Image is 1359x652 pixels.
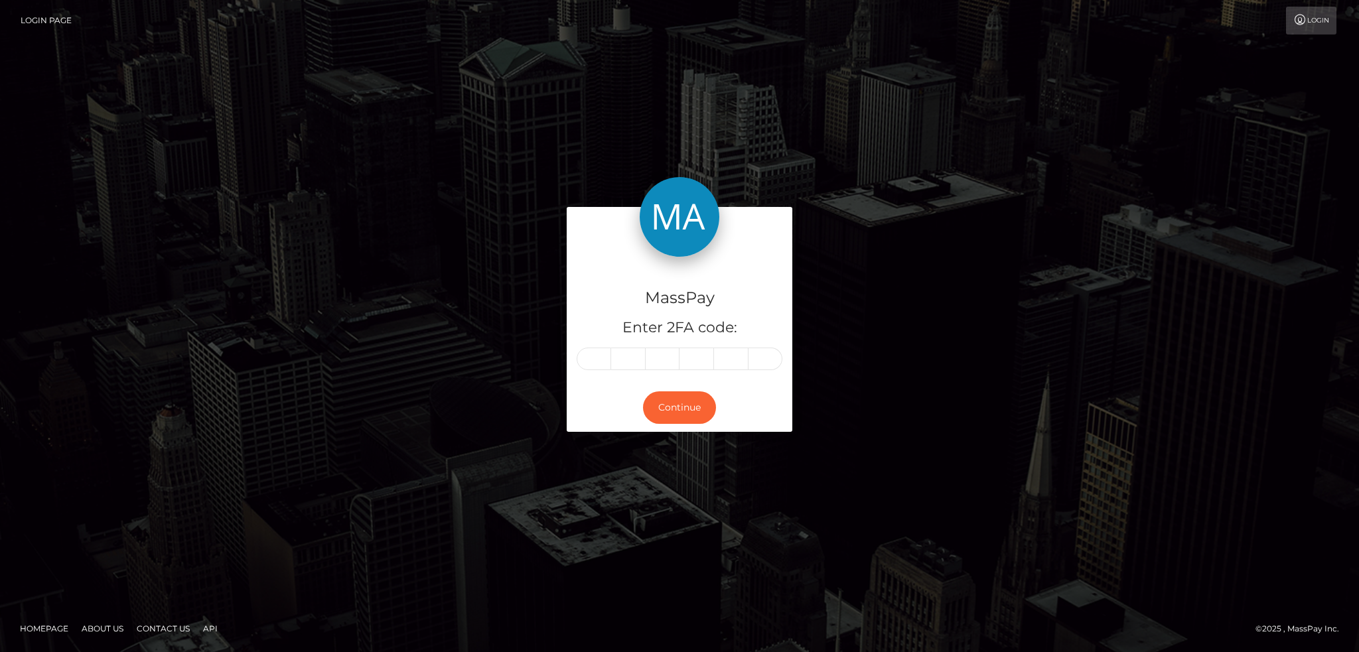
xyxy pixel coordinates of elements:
[1255,621,1349,636] div: © 2025 , MassPay Inc.
[21,7,72,34] a: Login Page
[131,618,195,639] a: Contact Us
[640,177,719,257] img: MassPay
[643,391,716,424] button: Continue
[76,618,129,639] a: About Us
[1286,7,1336,34] a: Login
[577,318,782,338] h5: Enter 2FA code:
[577,287,782,310] h4: MassPay
[198,618,223,639] a: API
[15,618,74,639] a: Homepage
